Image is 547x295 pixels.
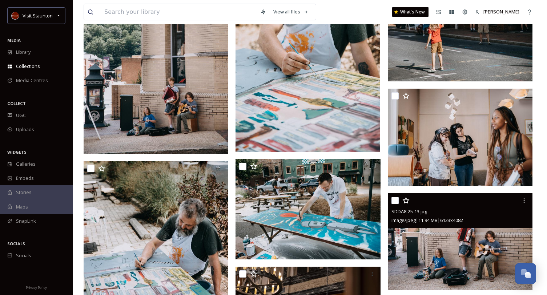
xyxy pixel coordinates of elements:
[12,12,19,19] img: images.png
[392,7,429,17] a: What's New
[16,252,31,259] span: Socials
[270,5,312,19] a: View all files
[515,263,536,284] button: Open Chat
[16,63,40,70] span: Collections
[16,218,36,225] span: SnapLink
[16,112,26,119] span: UGC
[483,8,519,15] span: [PERSON_NAME]
[236,159,382,259] img: SDDA8-25-7.jpg
[16,126,34,133] span: Uploads
[391,208,427,215] span: SDDA8-25-13.jpg
[391,217,463,223] span: image/jpeg | 11.94 MB | 6123 x 4082
[388,193,532,290] img: SDDA8-25-13.jpg
[16,77,48,84] span: Media Centres
[101,4,257,20] input: Search your library
[26,285,47,290] span: Privacy Policy
[16,189,32,196] span: Stories
[7,101,26,106] span: COLLECT
[16,161,36,167] span: Galleries
[7,149,27,155] span: WIDGETS
[16,203,28,210] span: Maps
[26,283,47,291] a: Privacy Policy
[388,89,534,186] img: SDDA8-25-66.jpg
[16,175,34,182] span: Embeds
[7,37,21,43] span: MEDIA
[7,241,25,246] span: SOCIALS
[16,49,31,56] span: Library
[471,5,523,19] a: [PERSON_NAME]
[23,12,53,19] span: Visit Staunton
